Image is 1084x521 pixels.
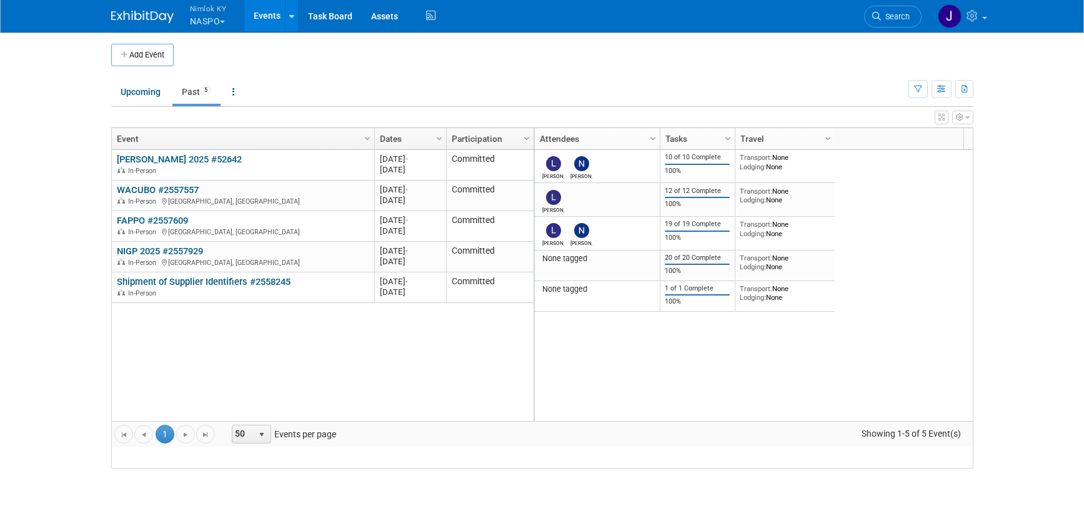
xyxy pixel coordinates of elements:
span: Events per page [216,425,349,444]
td: Committed [446,211,534,242]
img: Lee Ann Pope [546,156,561,171]
button: Add Event [111,44,174,66]
a: Column Settings [520,128,534,147]
span: 1 [156,425,174,444]
div: [DATE] [380,195,440,206]
div: None None [740,153,830,171]
div: 20 of 20 Complete [665,254,730,262]
a: Shipment of Supplier Identifiers #2558245 [117,276,291,287]
div: None None [740,254,830,272]
div: [DATE] [380,276,440,287]
td: Committed [446,242,534,272]
a: Attendees [540,128,652,149]
div: [DATE] [380,164,440,175]
a: Tasks [665,128,727,149]
span: 5 [201,86,211,95]
span: In-Person [128,259,160,267]
a: [PERSON_NAME] 2025 #52642 [117,154,242,165]
a: Column Settings [721,128,735,147]
a: Participation [452,128,525,149]
span: Lodging: [740,229,766,238]
span: Lodging: [740,293,766,302]
div: [DATE] [380,287,440,297]
span: Search [881,12,910,21]
div: 100% [665,234,730,242]
div: [DATE] [380,154,440,164]
span: 50 [232,425,254,443]
span: Column Settings [434,134,444,144]
span: Lodging: [740,162,766,171]
div: Natalie Tankersley [570,171,592,179]
span: Column Settings [522,134,532,144]
div: [DATE] [380,256,440,267]
div: None tagged [539,254,655,264]
a: Column Settings [821,128,835,147]
span: - [405,246,408,256]
div: [DATE] [380,184,440,195]
img: Lee Ann Pope [546,190,561,205]
div: [GEOGRAPHIC_DATA], [GEOGRAPHIC_DATA] [117,257,369,267]
td: Committed [446,150,534,181]
div: None tagged [539,284,655,294]
div: Lee Ann Pope [542,171,564,179]
span: Column Settings [823,134,833,144]
span: - [405,216,408,225]
span: Transport: [740,284,772,293]
a: Search [864,6,922,27]
span: Showing 1-5 of 5 Event(s) [850,425,972,442]
span: Transport: [740,153,772,162]
a: Column Settings [361,128,374,147]
span: Column Settings [723,134,733,144]
span: In-Person [128,228,160,236]
img: Natalie Tankersley [574,223,589,238]
img: In-Person Event [117,259,125,265]
img: Natalie Tankersley [574,156,589,171]
span: Column Settings [648,134,658,144]
span: Transport: [740,220,772,229]
div: None None [740,284,830,302]
a: FAPPO #2557609 [117,215,188,226]
div: 100% [665,200,730,209]
a: Travel [740,128,827,149]
a: Go to the next page [176,425,195,444]
div: None None [740,220,830,238]
div: Natalie Tankersley [570,238,592,246]
td: Committed [446,181,534,211]
a: NIGP 2025 #2557929 [117,246,203,257]
div: 10 of 10 Complete [665,153,730,162]
img: ExhibitDay [111,11,174,23]
div: None None [740,187,830,205]
div: [GEOGRAPHIC_DATA], [GEOGRAPHIC_DATA] [117,196,369,206]
div: [DATE] [380,215,440,226]
a: Event [117,128,366,149]
a: Go to the previous page [134,425,153,444]
a: WACUBO #2557557 [117,184,199,196]
div: Lee Ann Pope [542,205,564,213]
span: Lodging: [740,262,766,271]
span: - [405,185,408,194]
div: 100% [665,297,730,306]
a: Go to the last page [196,425,215,444]
span: Go to the first page [119,430,129,440]
div: 100% [665,267,730,275]
span: In-Person [128,289,160,297]
span: select [257,430,267,440]
td: Committed [446,272,534,303]
img: In-Person Event [117,289,125,295]
div: Lee Ann Pope [542,238,564,246]
a: Upcoming [111,80,170,104]
span: Column Settings [362,134,372,144]
a: Dates [380,128,438,149]
span: Go to the previous page [139,430,149,440]
div: 100% [665,167,730,176]
img: In-Person Event [117,167,125,173]
span: - [405,154,408,164]
a: Column Settings [432,128,446,147]
div: 19 of 19 Complete [665,220,730,229]
span: Go to the last page [201,430,211,440]
div: [DATE] [380,246,440,256]
a: Column Settings [646,128,660,147]
div: 12 of 12 Complete [665,187,730,196]
span: Lodging: [740,196,766,204]
div: [DATE] [380,226,440,236]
